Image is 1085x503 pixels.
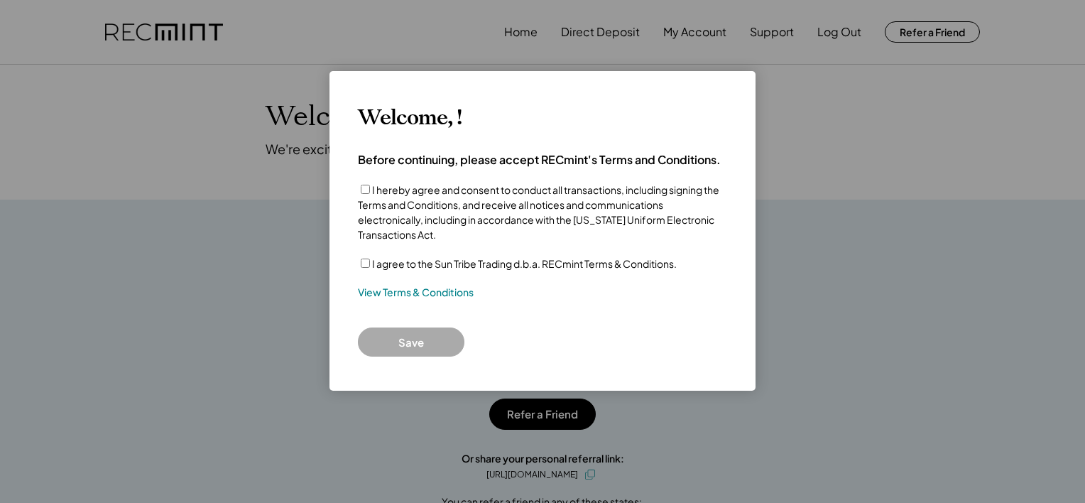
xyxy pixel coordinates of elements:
[358,105,462,131] h3: Welcome, !
[358,152,721,168] h4: Before continuing, please accept RECmint's Terms and Conditions.
[372,257,677,270] label: I agree to the Sun Tribe Trading d.b.a. RECmint Terms & Conditions.
[358,286,474,300] a: View Terms & Conditions
[358,328,464,357] button: Save
[358,183,719,241] label: I hereby agree and consent to conduct all transactions, including signing the Terms and Condition...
